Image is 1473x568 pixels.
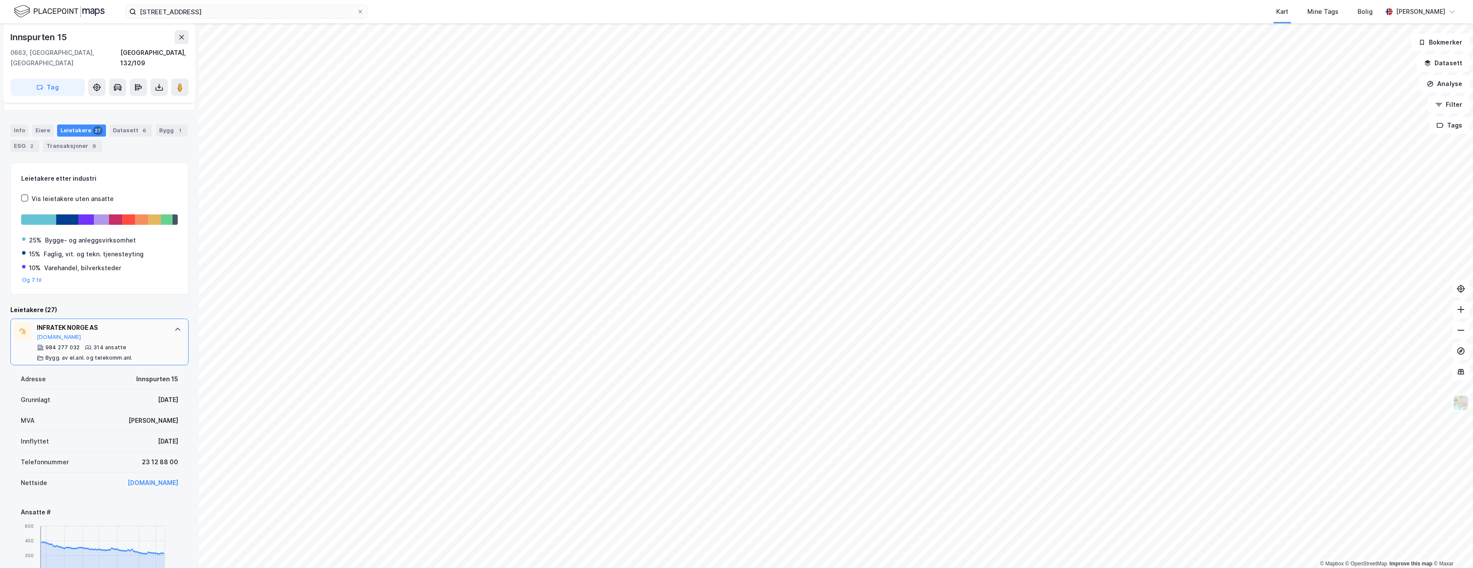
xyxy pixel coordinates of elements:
[37,322,166,333] div: INFRATEK NORGE AS
[10,124,29,137] div: Info
[1396,6,1445,17] div: [PERSON_NAME]
[44,249,144,259] div: Faglig, vit. og tekn. tjenesteyting
[136,5,357,18] input: Søk på adresse, matrikkel, gårdeiere, leietakere eller personer
[128,479,178,486] a: [DOMAIN_NAME]
[21,374,46,384] div: Adresse
[21,395,50,405] div: Grunnlagt
[128,415,178,426] div: [PERSON_NAME]
[1345,561,1387,567] a: OpenStreetMap
[109,124,152,137] div: Datasett
[10,140,39,152] div: ESG
[21,478,47,488] div: Nettside
[1419,75,1470,93] button: Analyse
[140,126,149,135] div: 6
[22,277,42,284] button: Og 7 til
[29,235,42,246] div: 25%
[45,344,80,351] div: 984 277 032
[93,344,126,351] div: 314 ansatte
[21,457,69,467] div: Telefonnummer
[21,436,49,447] div: Innflyttet
[43,140,102,152] div: Transaksjoner
[27,142,36,150] div: 2
[57,124,106,137] div: Leietakere
[29,263,41,273] div: 10%
[156,124,188,137] div: Bygg
[1429,117,1470,134] button: Tags
[1358,6,1373,17] div: Bolig
[1417,54,1470,72] button: Datasett
[32,124,54,137] div: Eiere
[158,436,178,447] div: [DATE]
[45,354,133,361] div: Bygg. av el.anl. og telekomm.anl.
[136,374,178,384] div: Innspurten 15
[37,334,81,341] button: [DOMAIN_NAME]
[10,48,120,68] div: 0663, [GEOGRAPHIC_DATA], [GEOGRAPHIC_DATA]
[44,263,121,273] div: Varehandel, bilverksteder
[1453,395,1469,411] img: Z
[21,173,178,184] div: Leietakere etter industri
[1430,527,1473,568] iframe: Chat Widget
[29,249,40,259] div: 15%
[32,194,114,204] div: Vis leietakere uten ansatte
[25,538,34,543] tspan: 450
[1320,561,1344,567] a: Mapbox
[10,30,68,44] div: Innspurten 15
[10,79,85,96] button: Tag
[142,457,178,467] div: 23 12 88 00
[1307,6,1339,17] div: Mine Tags
[176,126,184,135] div: 1
[21,507,178,517] div: Ansatte #
[25,552,34,558] tspan: 300
[1390,561,1432,567] a: Improve this map
[90,142,99,150] div: 9
[1411,34,1470,51] button: Bokmerker
[14,4,105,19] img: logo.f888ab2527a4732fd821a326f86c7f29.svg
[120,48,189,68] div: [GEOGRAPHIC_DATA], 132/109
[93,126,102,135] div: 27
[25,523,34,528] tspan: 600
[10,305,189,315] div: Leietakere (27)
[1276,6,1288,17] div: Kart
[21,415,35,426] div: MVA
[1430,527,1473,568] div: Kontrollprogram for chat
[1428,96,1470,113] button: Filter
[45,235,136,246] div: Bygge- og anleggsvirksomhet
[158,395,178,405] div: [DATE]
